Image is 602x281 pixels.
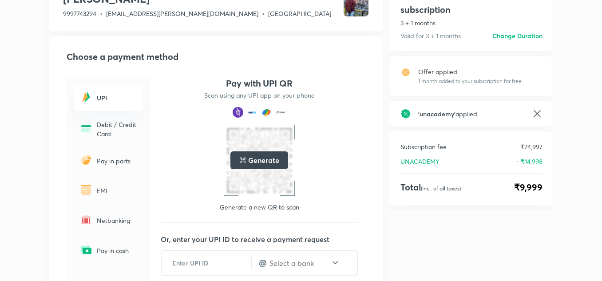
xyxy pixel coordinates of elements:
[97,120,138,139] p: Debit / Credit Card
[520,142,543,151] p: ₹24,997
[418,77,522,85] p: 1 month added to your subscription for free
[400,31,461,40] p: Valid for 3 + 1 months
[269,258,331,268] input: Select a bank
[67,50,368,63] h2: Choose a payment method
[79,90,93,104] img: -
[418,67,522,76] p: Offer applied
[400,67,411,78] img: offer
[516,157,543,166] p: - ₹14,998
[97,186,138,195] p: EMI
[79,243,93,257] img: -
[400,18,543,28] p: 3 + 1 months
[418,109,525,119] h6: applied
[106,9,258,18] span: [EMAIL_ADDRESS][PERSON_NAME][DOMAIN_NAME]
[400,157,439,166] p: UNACADEMY
[400,181,461,194] h4: Total
[97,216,138,225] p: Netbanking
[239,157,246,164] img: loading..
[97,93,138,103] h6: UPI
[161,234,368,245] p: Or, enter your UPI ID to receive a payment request
[268,9,331,18] span: [GEOGRAPHIC_DATA]
[97,156,138,166] p: Pay in parts
[262,9,265,18] span: •
[233,107,243,118] img: payment method
[259,256,267,269] h4: @
[79,122,93,136] img: -
[247,107,257,118] img: payment method
[162,252,251,274] input: Enter UPI ID
[220,203,299,212] p: Generate a new QR to scan
[418,110,455,118] span: ' unacademy '
[79,183,93,197] img: -
[204,91,315,100] p: Scan using any UPI app on your phone
[492,31,543,40] h6: Change Duration
[79,213,93,227] img: -
[400,142,447,151] p: Subscription fee
[226,78,293,89] h4: Pay with UPI QR
[79,153,93,167] img: -
[275,107,286,118] img: payment method
[421,185,461,192] p: (Incl. of all taxes)
[514,181,543,194] span: ₹9,999
[100,9,103,18] span: •
[261,107,272,118] img: payment method
[63,9,96,18] span: 9997743294
[248,155,279,166] h5: Generate
[97,246,138,255] p: Pay in cash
